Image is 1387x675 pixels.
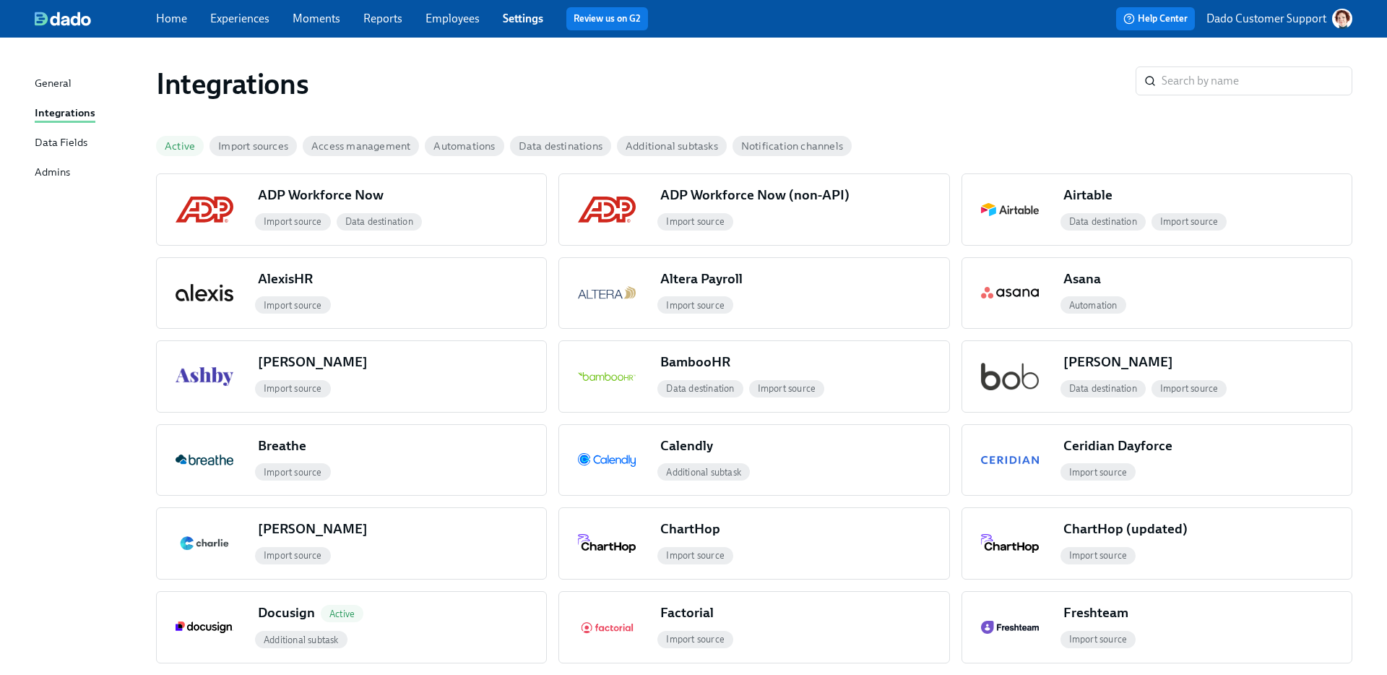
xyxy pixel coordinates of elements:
span: Import source [657,634,733,645]
img: Asana [981,287,1039,298]
div: [PERSON_NAME] [258,353,379,371]
span: Active [321,609,363,619]
input: Search by name [1162,66,1352,95]
div: Asana [1063,270,1112,288]
span: Import source [255,383,331,394]
button: Ceridian DayforceCeridian DayforceImport source [962,424,1352,496]
span: Access management [303,141,419,152]
span: Import source [657,216,733,227]
div: Data Fields [35,134,87,152]
button: AsanaAsanaAutomation [962,257,1352,330]
a: Integrations [35,105,144,123]
span: Additional subtask [657,467,750,478]
img: AlexisHR [176,284,233,301]
button: Help Center [1116,7,1195,30]
img: ChartHop (updated) [981,534,1039,553]
div: [PERSON_NAME] [1063,353,1185,371]
button: ADP Workforce Now (non-API)ADP Workforce Now (non-API)Import source [558,173,949,246]
span: Data destination [1060,383,1146,394]
button: CalendlyCalendlyAdditional subtask [558,424,949,496]
img: Breathe [176,454,233,466]
span: Import source [657,300,733,311]
a: Moments [293,12,340,25]
div: Factorial [660,603,725,622]
span: Additional subtask [255,635,347,645]
img: ADP Workforce Now (non-API) [578,197,636,223]
a: General [35,75,144,93]
img: Freshteam [981,621,1039,634]
span: Data destination [337,216,422,227]
span: Data destination [657,383,743,394]
div: AlexisHR [258,270,324,288]
a: Employees [425,12,480,25]
div: ChartHop [660,520,732,538]
div: ChartHop (updated) [1063,520,1199,538]
div: ADP Workforce Now (non-API) [660,186,861,205]
img: Calendly [578,453,636,467]
a: Admins [35,164,144,182]
span: Import source [657,550,733,561]
h1: Integrations [156,66,1136,101]
img: Airtable [981,203,1039,215]
button: ChartHop (updated)ChartHop (updated)Import source [962,507,1352,580]
span: Import source [1060,467,1136,478]
div: [PERSON_NAME] [258,520,379,538]
button: AlexisHRAlexisHRImport source [156,257,547,330]
button: Dado Customer Support [1206,9,1352,29]
button: DocusignDocusignActiveAdditional subtask [156,591,547,663]
span: Help Center [1123,12,1188,26]
a: Reports [363,12,402,25]
button: ADP Workforce NowADP Workforce NowImport sourceData destination [156,173,547,246]
a: Settings [503,12,543,25]
span: Automations [425,141,504,152]
img: Docusign [176,622,233,633]
span: Import sources [209,141,297,152]
button: BreatheBreatheImport source [156,424,547,496]
img: Altera Payroll [578,286,636,300]
div: Ceridian Dayforce [1063,437,1184,455]
img: ChartHop [578,534,636,553]
a: Home [156,12,187,25]
button: AirtableAirtableData destinationImport source [962,173,1352,246]
img: bob [981,363,1039,391]
p: Dado Customer Support [1206,11,1326,27]
div: General [35,75,72,93]
a: Data Fields [35,134,144,152]
div: Admins [35,164,70,182]
a: dado [35,12,156,26]
button: FactorialFactorialImport source [558,591,949,663]
div: Integrations [35,105,95,123]
img: Ceridian Dayforce [981,456,1039,465]
button: Review us on G2 [566,7,648,30]
button: FreshteamFreshteamImport source [962,591,1352,663]
span: Import source [749,383,825,394]
img: Factorial [578,622,636,634]
img: ADP Workforce Now [176,197,233,223]
span: Import source [1151,216,1227,227]
span: Import source [255,467,331,478]
span: Notification channels [733,141,852,152]
div: Freshteam [1063,603,1140,622]
img: BambooHR [578,372,636,380]
button: ChartHopChartHopImport source [558,507,949,580]
span: Active [156,141,204,152]
span: Data destination [1060,216,1146,227]
div: BambooHR [660,353,742,371]
button: Ashby[PERSON_NAME]Import source [156,340,547,413]
span: Import source [1060,634,1136,645]
button: bob[PERSON_NAME]Data destinationImport source [962,340,1352,413]
div: Docusign [258,603,369,622]
img: AATXAJw-nxTkv1ws5kLOi-TQIsf862R-bs_0p3UQSuGH=s96-c [1332,9,1352,29]
button: Charlie[PERSON_NAME]Import source [156,507,547,580]
div: Calendly [660,437,725,455]
span: Import source [1151,383,1227,394]
span: Automation [1060,300,1126,311]
span: Import source [1060,550,1136,561]
div: Airtable [1063,186,1124,205]
span: Data destinations [510,141,611,152]
span: Import source [255,550,331,561]
div: Altera Payroll [660,270,754,288]
span: Import source [255,216,331,227]
img: Charlie [176,532,233,555]
a: Experiences [210,12,269,25]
